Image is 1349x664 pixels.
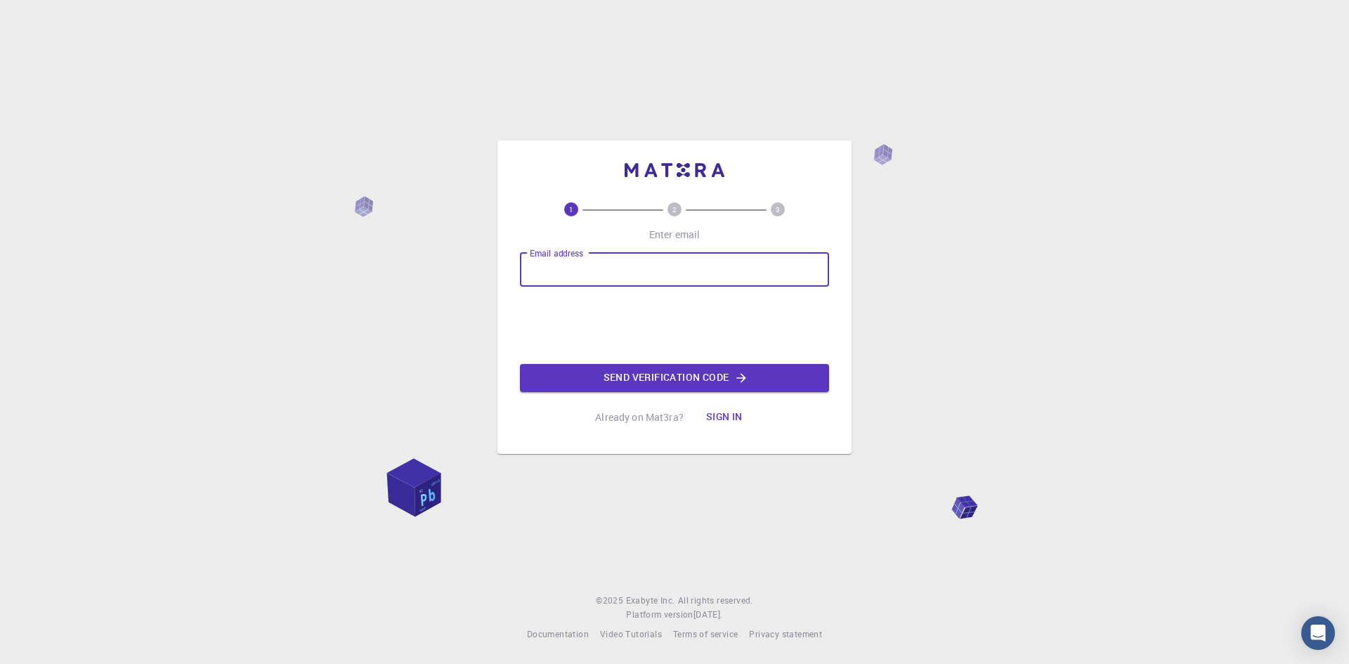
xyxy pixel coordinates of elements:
[600,627,662,642] a: Video Tutorials
[600,628,662,639] span: Video Tutorials
[749,627,822,642] a: Privacy statement
[695,403,754,431] button: Sign in
[520,364,829,392] button: Send verification code
[673,627,738,642] a: Terms of service
[693,608,723,620] span: [DATE] .
[672,204,677,214] text: 2
[595,410,684,424] p: Already on Mat3ra?
[649,228,700,242] p: Enter email
[527,627,589,642] a: Documentation
[1301,616,1335,650] div: Open Intercom Messenger
[626,594,675,606] span: Exabyte Inc.
[530,247,583,259] label: Email address
[776,204,780,214] text: 3
[749,628,822,639] span: Privacy statement
[626,594,675,608] a: Exabyte Inc.
[527,628,589,639] span: Documentation
[673,628,738,639] span: Terms of service
[569,204,573,214] text: 1
[693,608,723,622] a: [DATE].
[626,608,693,622] span: Platform version
[596,594,625,608] span: © 2025
[568,298,781,353] iframe: reCAPTCHA
[678,594,753,608] span: All rights reserved.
